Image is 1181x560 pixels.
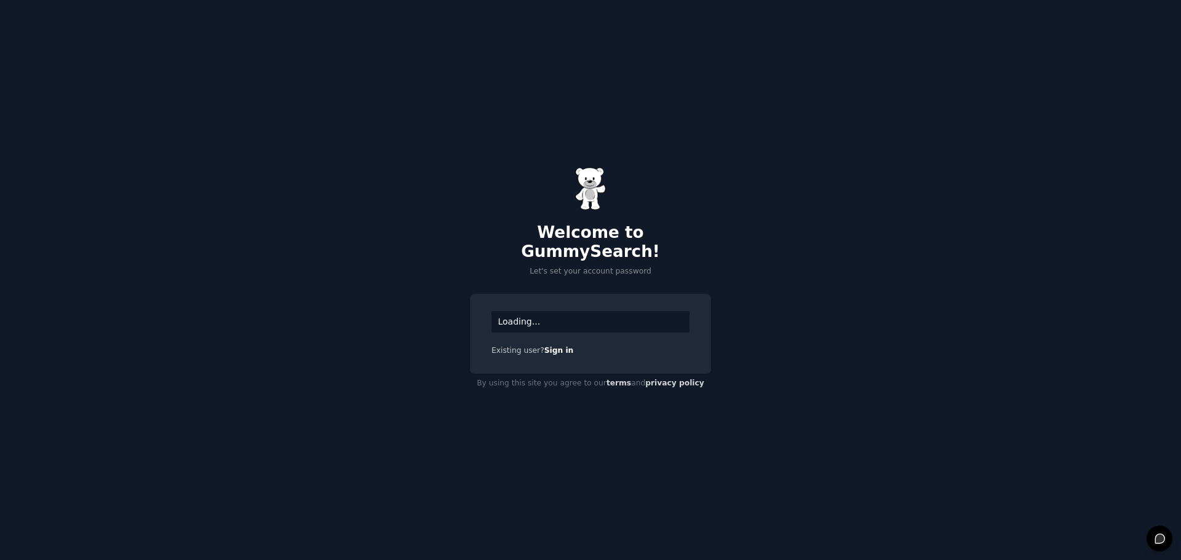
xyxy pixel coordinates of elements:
span: Existing user? [491,346,544,355]
a: terms [606,379,631,387]
a: privacy policy [645,379,704,387]
img: Gummy Bear [575,167,606,210]
h2: Welcome to GummySearch! [470,223,711,262]
p: Let's set your account password [470,266,711,277]
div: Loading... [491,311,690,333]
div: By using this site you agree to our and [470,374,711,393]
a: Sign in [544,346,574,355]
